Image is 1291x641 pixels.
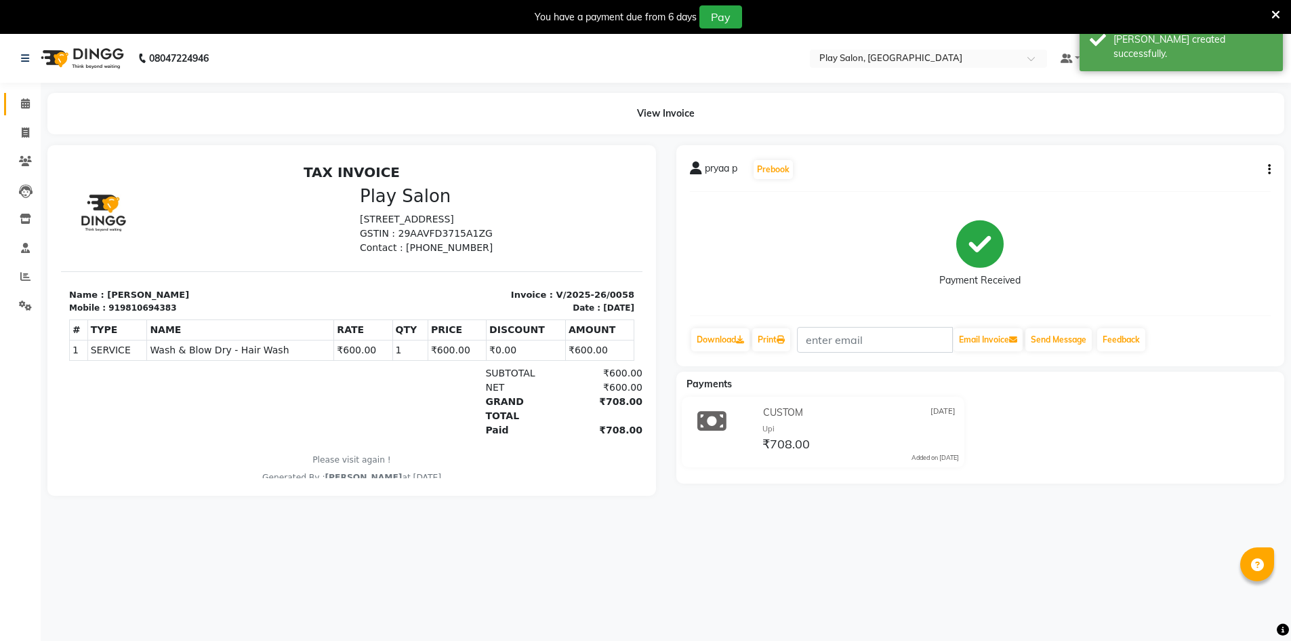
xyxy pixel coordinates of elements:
[762,436,810,455] span: ₹708.00
[699,5,742,28] button: Pay
[426,181,505,201] td: ₹0.00
[299,54,573,68] p: [STREET_ADDRESS]
[954,328,1023,351] button: Email Invoice
[8,295,573,307] p: Please visit again !
[273,161,331,181] th: RATE
[89,184,270,199] span: Wash & Blow Dry - Hair Wash
[499,265,581,279] div: ₹708.00
[763,406,803,420] span: CUSTOM
[8,143,45,155] div: Mobile :
[505,181,573,201] td: ₹600.00
[542,143,573,155] div: [DATE]
[367,161,425,181] th: PRICE
[273,181,331,201] td: ₹600.00
[797,327,953,353] input: enter email
[47,143,115,155] div: 919810694383
[1025,328,1092,351] button: Send Message
[367,181,425,201] td: ₹600.00
[26,161,86,181] th: TYPE
[930,406,956,420] span: [DATE]
[299,68,573,82] p: GSTIN : 29AAVFD3715A1ZG
[264,314,342,324] span: [PERSON_NAME]
[691,328,750,351] a: Download
[35,39,127,77] img: logo
[9,181,27,201] td: 1
[512,143,539,155] div: Date :
[8,5,573,22] h2: TAX INVOICE
[1113,33,1273,61] div: Bill created successfully.
[331,161,367,181] th: QTY
[499,208,581,222] div: ₹600.00
[687,378,732,390] span: Payments
[535,10,697,24] div: You have a payment due from 6 days
[299,130,573,143] p: Invoice : V/2025-26/0058
[754,160,793,179] button: Prebook
[939,273,1021,288] div: Payment Received
[911,453,959,463] div: Added on [DATE]
[416,236,499,265] div: GRAND TOTAL
[499,236,581,265] div: ₹708.00
[416,265,499,279] div: Paid
[499,222,581,236] div: ₹600.00
[299,27,573,48] h3: Play Salon
[47,93,1284,134] div: View Invoice
[416,208,499,222] div: SUBTOTAL
[705,161,737,180] span: pryaa p
[1097,328,1145,351] a: Feedback
[8,130,283,143] p: Name : [PERSON_NAME]
[26,181,86,201] td: SERVICE
[149,39,209,77] b: 08047224946
[416,222,499,236] div: NET
[505,161,573,181] th: AMOUNT
[8,313,573,325] div: Generated By : at [DATE]
[299,82,573,96] p: Contact : [PHONE_NUMBER]
[426,161,505,181] th: DISCOUNT
[331,181,367,201] td: 1
[762,423,959,435] div: Upi
[752,328,790,351] a: Print
[86,161,273,181] th: NAME
[9,161,27,181] th: #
